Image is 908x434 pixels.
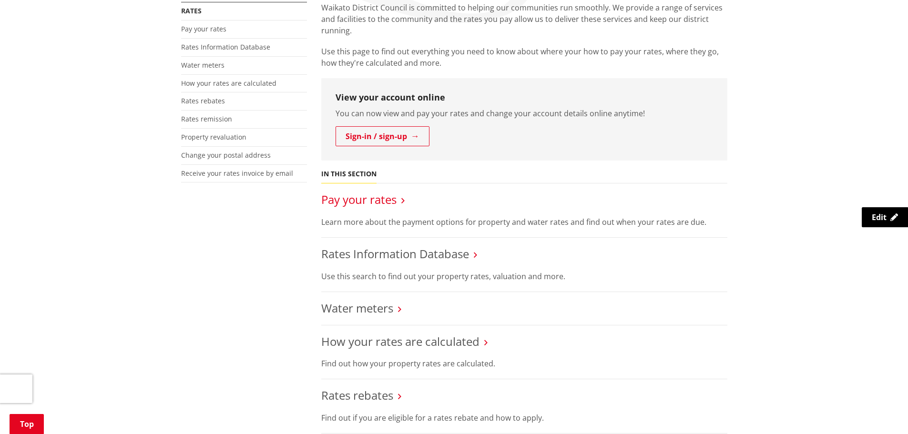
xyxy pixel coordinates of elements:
a: Change your postal address [181,151,271,160]
p: You can now view and pay your rates and change your account details online anytime! [336,108,713,119]
a: Pay your rates [181,24,226,33]
a: Property revaluation [181,132,246,141]
iframe: Messenger Launcher [864,394,898,428]
p: Find out if you are eligible for a rates rebate and how to apply. [321,412,727,424]
a: Rates rebates [321,387,393,403]
a: Pay your rates [321,192,397,207]
p: Use this search to find out your property rates, valuation and more. [321,271,727,282]
a: Sign-in / sign-up [336,126,429,146]
h3: View your account online [336,92,713,103]
a: How your rates are calculated [181,79,276,88]
a: Rates remission [181,114,232,123]
a: Rates [181,6,202,15]
a: Top [10,414,44,434]
a: Water meters [321,300,393,316]
p: Learn more about the payment options for property and water rates and find out when your rates ar... [321,216,727,228]
h5: In this section [321,170,377,178]
a: How your rates are calculated [321,333,480,349]
a: Receive your rates invoice by email [181,169,293,178]
a: Rates Information Database [321,246,469,262]
p: Find out how your property rates are calculated. [321,358,727,369]
a: Edit [862,207,908,227]
a: Rates Information Database [181,42,270,51]
a: Rates rebates [181,96,225,105]
p: Use this page to find out everything you need to know about where your how to pay your rates, whe... [321,46,727,69]
span: Edit [872,212,887,222]
p: Waikato District Council is committed to helping our communities run smoothly. We provide a range... [321,2,727,36]
a: Water meters [181,61,224,70]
